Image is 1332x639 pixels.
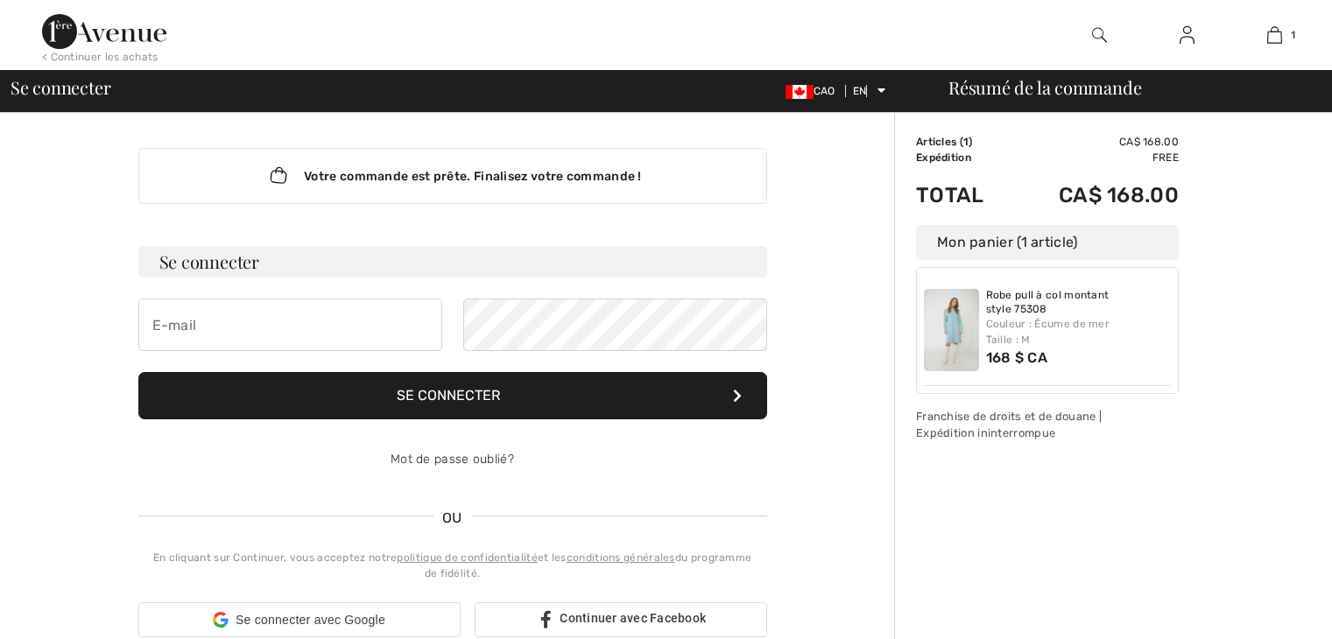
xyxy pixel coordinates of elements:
input: E-mail [138,298,442,351]
a: Robe pull à col montant style 75308 [986,289,1172,316]
span: Se connecter avec Google [236,611,385,629]
font: Mon panier (1 article) [937,234,1078,250]
a: politique de confidentialité [397,551,537,564]
font: Résumé de la commande [948,75,1141,99]
font: Votre commande est prête. Finalisez votre commande ! [304,169,642,184]
a: 1 [1231,25,1317,46]
font: Franchise de droits et de douane | Expédition ininterrompue [916,410,1102,439]
a: Mot de passe oublié? [391,452,514,467]
td: CA$ 168.00 [1011,165,1179,225]
font: et les [538,551,567,564]
font: Articles ( [916,136,963,148]
button: Se connecter [138,372,767,419]
font: Robe pull à col montant style 75308 [986,289,1110,315]
img: Mon sac [1267,25,1282,46]
font: OU [442,509,462,526]
font: Couleur : Écume de mer [986,318,1110,330]
font: < Continuer les achats [42,51,159,63]
img: Dollar canadien [786,85,814,99]
font: Total [916,183,984,207]
a: conditions générales [567,551,675,564]
div: Se connecter avec Google [138,602,461,637]
img: 1ère Avenue [42,14,166,49]
img: rechercher sur le site [1092,25,1107,46]
font: Se connecter [397,387,500,404]
font: Continuer avec Facebook [560,611,706,625]
img: Mes informations [1180,25,1195,46]
font: CAO [814,85,835,97]
font: 1 [1291,29,1295,41]
img: Robe pull à col montant style 75308 [924,289,979,371]
font: Se connecter [11,75,110,99]
td: CA$ 168.00 [1011,134,1179,150]
font: Expédition [916,151,971,164]
font: En cliquant sur Continuer, vous acceptez notre [153,551,398,564]
a: Se connecter [1166,25,1209,46]
font: EN [853,85,867,97]
font: ) [969,136,972,148]
a: Continuer avec Facebook [475,602,767,637]
font: Taille : M [986,334,1031,346]
td: Free [1011,150,1179,165]
font: 168 $ CA [986,349,1047,366]
font: Se connecter [159,249,259,273]
font: 1 [963,136,969,148]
